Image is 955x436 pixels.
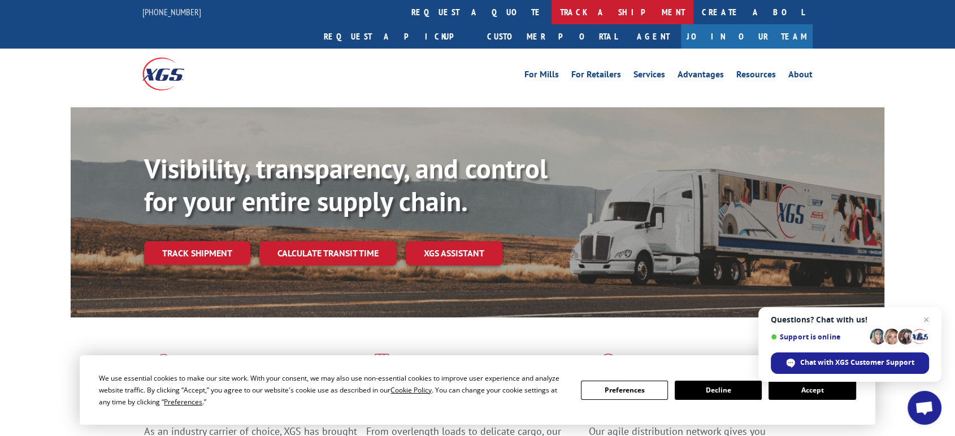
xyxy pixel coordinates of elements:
[771,333,866,341] span: Support is online
[919,313,933,326] span: Close chat
[675,381,762,400] button: Decline
[366,354,393,383] img: xgs-icon-focused-on-flooring-red
[736,70,776,82] a: Resources
[479,24,626,49] a: Customer Portal
[571,70,621,82] a: For Retailers
[771,315,929,324] span: Questions? Chat with us!
[589,354,628,383] img: xgs-icon-flagship-distribution-model-red
[144,354,179,383] img: xgs-icon-total-supply-chain-intelligence-red
[678,70,724,82] a: Advantages
[769,381,856,400] button: Accept
[80,355,875,425] div: Cookie Consent Prompt
[142,6,201,18] a: [PHONE_NUMBER]
[908,391,941,425] div: Open chat
[800,357,914,368] span: Chat with XGS Customer Support
[315,24,479,49] a: Request a pickup
[144,241,250,265] a: Track shipment
[99,372,567,408] div: We use essential cookies to make our site work. With your consent, we may also use non-essential ...
[406,241,502,265] a: XGS ASSISTANT
[164,397,202,407] span: Preferences
[626,24,681,49] a: Agent
[144,151,548,219] b: Visibility, transparency, and control for your entire supply chain.
[390,385,432,395] span: Cookie Policy
[633,70,665,82] a: Services
[581,381,668,400] button: Preferences
[771,352,929,374] div: Chat with XGS Customer Support
[681,24,813,49] a: Join Our Team
[259,241,397,265] a: Calculate transit time
[788,70,813,82] a: About
[524,70,559,82] a: For Mills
